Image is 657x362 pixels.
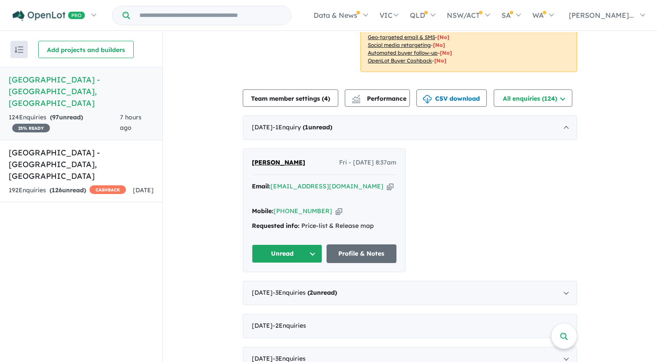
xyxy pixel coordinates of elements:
[120,113,142,132] span: 7 hours ago
[352,95,360,99] img: line-chart.svg
[273,123,332,131] span: - 1 Enquir y
[569,11,634,20] span: [PERSON_NAME]...
[336,207,342,216] button: Copy
[89,185,126,194] span: CASHBACK
[52,186,62,194] span: 126
[416,89,487,107] button: CSV download
[368,34,435,40] u: Geo-targeted email & SMS
[274,207,332,215] a: [PHONE_NUMBER]
[433,42,445,48] span: [No]
[9,185,126,196] div: 192 Enquir ies
[273,289,337,296] span: - 3 Enquir ies
[38,41,134,58] button: Add projects and builders
[252,207,274,215] strong: Mobile:
[368,57,432,64] u: OpenLot Buyer Cashback
[345,89,410,107] button: Performance
[339,158,396,168] span: Fri - [DATE] 8:37am
[52,113,59,121] span: 97
[252,182,271,190] strong: Email:
[423,95,432,104] img: download icon
[352,98,360,103] img: bar-chart.svg
[133,186,154,194] span: [DATE]
[324,95,328,102] span: 4
[243,89,338,107] button: Team member settings (4)
[243,314,577,338] div: [DATE]
[243,115,577,140] div: [DATE]
[368,49,438,56] u: Automated buyer follow-up
[252,222,300,230] strong: Requested info:
[303,123,332,131] strong: ( unread)
[387,182,393,191] button: Copy
[9,147,154,182] h5: [GEOGRAPHIC_DATA] - [GEOGRAPHIC_DATA] , [GEOGRAPHIC_DATA]
[434,57,446,64] span: [No]
[437,34,449,40] span: [No]
[13,10,85,21] img: Openlot PRO Logo White
[327,244,397,263] a: Profile & Notes
[243,281,577,305] div: [DATE]
[15,46,23,53] img: sort.svg
[252,221,396,231] div: Price-list & Release map
[50,113,83,121] strong: ( unread)
[252,158,305,166] span: [PERSON_NAME]
[252,244,322,263] button: Unread
[50,186,86,194] strong: ( unread)
[310,289,313,296] span: 2
[132,6,289,25] input: Try estate name, suburb, builder or developer
[368,42,431,48] u: Social media retargeting
[353,95,406,102] span: Performance
[494,89,572,107] button: All enquiries (124)
[307,289,337,296] strong: ( unread)
[273,322,306,329] span: - 2 Enquir ies
[252,158,305,168] a: [PERSON_NAME]
[12,124,50,132] span: 25 % READY
[305,123,308,131] span: 1
[9,74,154,109] h5: [GEOGRAPHIC_DATA] - [GEOGRAPHIC_DATA] , [GEOGRAPHIC_DATA]
[440,49,452,56] span: [No]
[271,182,383,190] a: [EMAIL_ADDRESS][DOMAIN_NAME]
[9,112,120,133] div: 124 Enquir ies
